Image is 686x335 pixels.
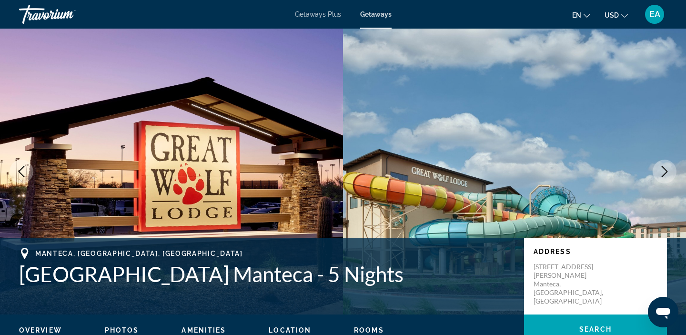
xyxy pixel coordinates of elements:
[354,326,384,334] span: Rooms
[605,8,628,22] button: Change currency
[35,250,243,257] span: Manteca, [GEOGRAPHIC_DATA], [GEOGRAPHIC_DATA]
[648,297,678,327] iframe: Button to launch messaging window
[295,10,341,18] a: Getaways Plus
[605,11,619,19] span: USD
[269,326,311,335] button: Location
[649,10,660,19] span: EA
[572,11,581,19] span: en
[182,326,226,335] button: Amenities
[653,160,676,183] button: Next image
[534,248,657,255] p: Address
[269,326,311,334] span: Location
[182,326,226,334] span: Amenities
[534,263,610,305] p: [STREET_ADDRESS][PERSON_NAME] Manteca, [GEOGRAPHIC_DATA], [GEOGRAPHIC_DATA]
[19,326,62,335] button: Overview
[19,262,514,286] h1: [GEOGRAPHIC_DATA] Manteca - 5 Nights
[572,8,590,22] button: Change language
[10,160,33,183] button: Previous image
[579,325,612,333] span: Search
[354,326,384,335] button: Rooms
[19,2,114,27] a: Travorium
[105,326,139,334] span: Photos
[105,326,139,335] button: Photos
[642,4,667,24] button: User Menu
[360,10,392,18] a: Getaways
[19,326,62,334] span: Overview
